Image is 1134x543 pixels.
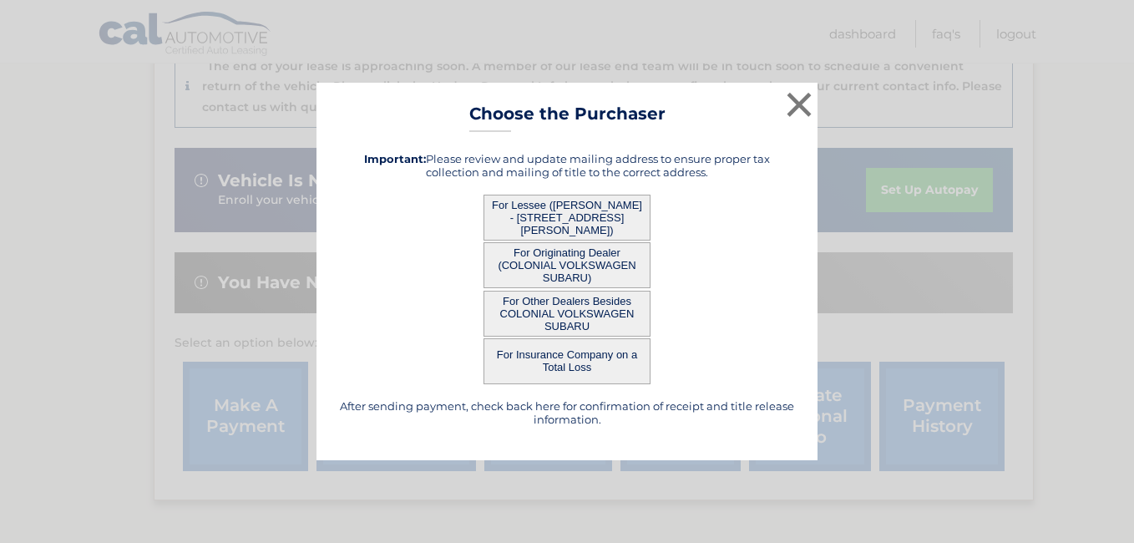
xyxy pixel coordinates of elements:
[483,338,651,384] button: For Insurance Company on a Total Loss
[483,242,651,288] button: For Originating Dealer (COLONIAL VOLKSWAGEN SUBARU)
[364,152,426,165] strong: Important:
[483,195,651,241] button: For Lessee ([PERSON_NAME] - [STREET_ADDRESS][PERSON_NAME])
[337,399,797,426] h5: After sending payment, check back here for confirmation of receipt and title release information.
[782,88,816,121] button: ×
[483,291,651,337] button: For Other Dealers Besides COLONIAL VOLKSWAGEN SUBARU
[469,104,666,133] h3: Choose the Purchaser
[337,152,797,179] h5: Please review and update mailing address to ensure proper tax collection and mailing of title to ...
